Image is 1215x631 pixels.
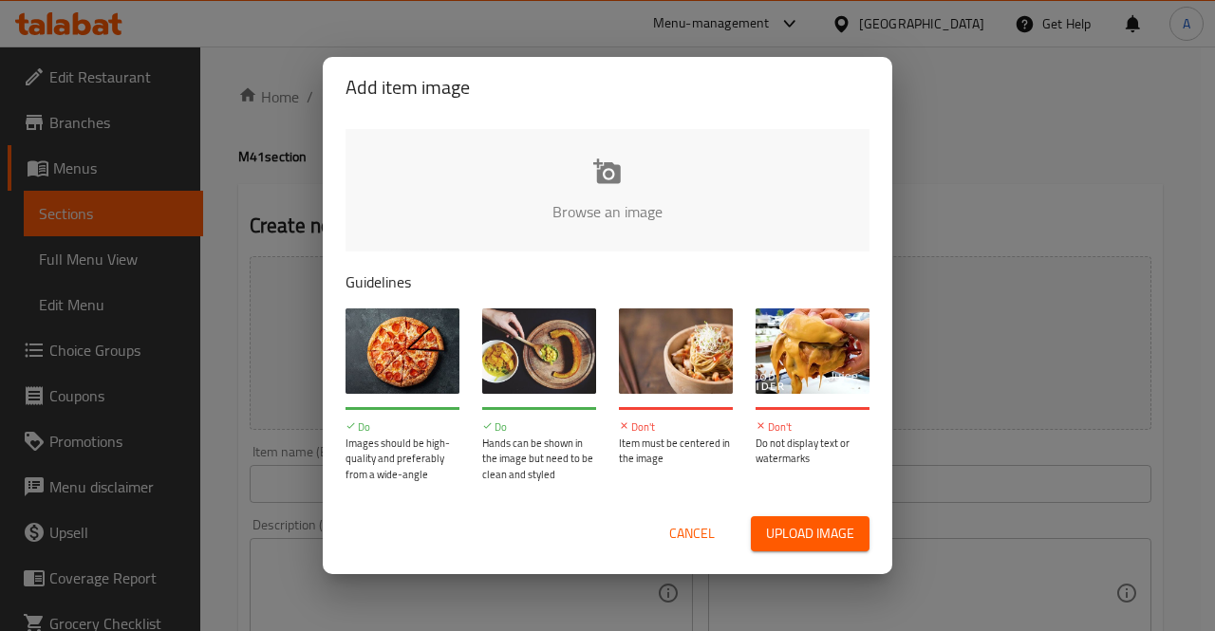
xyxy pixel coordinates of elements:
p: Images should be high-quality and preferably from a wide-angle [346,436,459,483]
p: Item must be centered in the image [619,436,733,467]
img: guide-img-1@3x.jpg [346,308,459,394]
p: Hands can be shown in the image but need to be clean and styled [482,436,596,483]
p: Guidelines [346,270,869,293]
h2: Add item image [346,72,869,102]
img: guide-img-4@3x.jpg [756,308,869,394]
p: Do not display text or watermarks [756,436,869,467]
p: Do [482,419,596,436]
button: Upload image [751,516,869,551]
button: Cancel [662,516,722,551]
p: Do [346,419,459,436]
img: guide-img-2@3x.jpg [482,308,596,394]
span: Cancel [669,522,715,546]
img: guide-img-3@3x.jpg [619,308,733,394]
p: Don't [756,419,869,436]
p: Don't [619,419,733,436]
span: Upload image [766,522,854,546]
